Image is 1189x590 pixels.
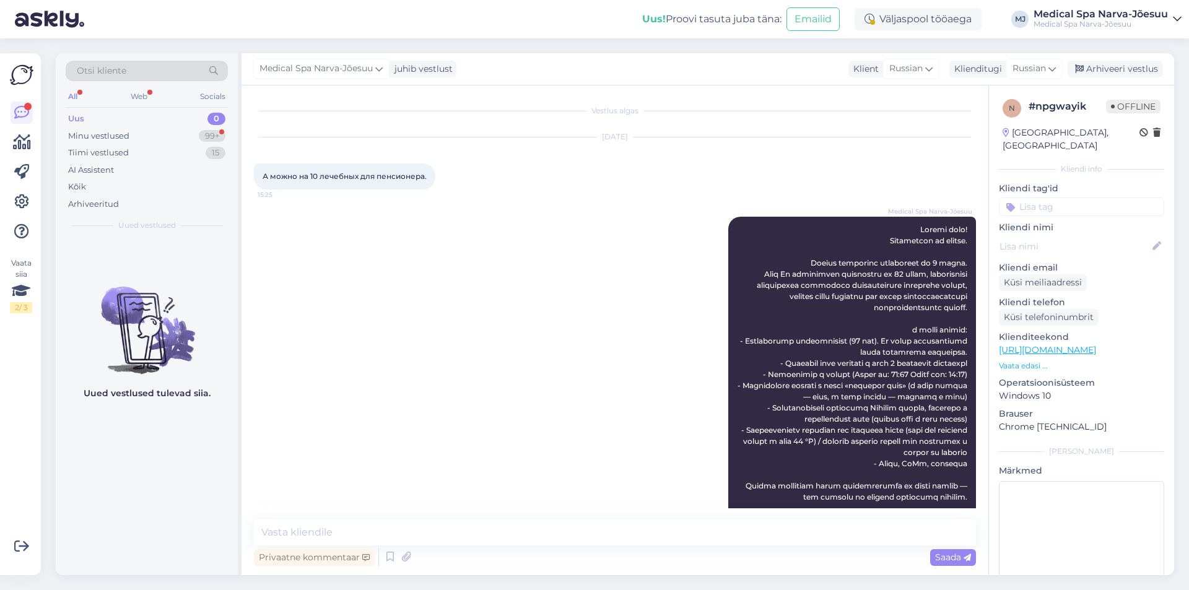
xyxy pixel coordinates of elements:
[999,261,1164,274] p: Kliendi email
[68,113,84,125] div: Uus
[999,344,1096,355] a: [URL][DOMAIN_NAME]
[642,13,666,25] b: Uus!
[999,360,1164,371] p: Vaata edasi ...
[888,207,972,216] span: Medical Spa Narva-Jõesuu
[1003,126,1139,152] div: [GEOGRAPHIC_DATA], [GEOGRAPHIC_DATA]
[999,309,1099,326] div: Küsi telefoninumbrit
[254,105,976,116] div: Vestlus algas
[999,420,1164,433] p: Chrome [TECHNICAL_ID]
[1034,19,1168,29] div: Medical Spa Narva-Jõesuu
[77,64,126,77] span: Otsi kliente
[949,63,1002,76] div: Klienditugi
[889,62,923,76] span: Russian
[10,258,32,313] div: Vaata siia
[198,89,228,105] div: Socials
[1011,11,1029,28] div: MJ
[254,131,976,142] div: [DATE]
[128,89,150,105] div: Web
[258,190,304,199] span: 15:25
[68,198,119,210] div: Arhiveeritud
[84,387,211,400] p: Uued vestlused tulevad siia.
[206,147,225,159] div: 15
[999,389,1164,402] p: Windows 10
[848,63,879,76] div: Klient
[207,113,225,125] div: 0
[10,302,32,313] div: 2 / 3
[999,182,1164,195] p: Kliendi tag'id
[68,147,129,159] div: Tiimi vestlused
[935,552,971,563] span: Saada
[1034,9,1182,29] a: Medical Spa Narva-JõesuuMedical Spa Narva-Jõesuu
[68,164,114,176] div: AI Assistent
[855,8,982,30] div: Väljaspool tööaega
[786,7,840,31] button: Emailid
[1068,61,1163,77] div: Arhiveeri vestlus
[10,63,33,87] img: Askly Logo
[999,446,1164,457] div: [PERSON_NAME]
[254,549,375,566] div: Privaatne kommentaar
[68,130,129,142] div: Minu vestlused
[1034,9,1168,19] div: Medical Spa Narva-Jõesuu
[999,274,1087,291] div: Küsi meiliaadressi
[56,264,238,376] img: No chats
[999,331,1164,344] p: Klienditeekond
[1106,100,1161,113] span: Offline
[999,221,1164,234] p: Kliendi nimi
[1013,62,1046,76] span: Russian
[999,376,1164,389] p: Operatsioonisüsteem
[259,62,373,76] span: Medical Spa Narva-Jõesuu
[390,63,453,76] div: juhib vestlust
[118,220,176,231] span: Uued vestlused
[999,464,1164,477] p: Märkmed
[1009,103,1015,113] span: n
[263,171,427,181] span: А можно на 10 лечебных для пенсионера.
[642,12,782,27] div: Proovi tasuta juba täna:
[1000,240,1150,253] input: Lisa nimi
[68,181,86,193] div: Kõik
[199,130,225,142] div: 99+
[999,163,1164,175] div: Kliendi info
[999,296,1164,309] p: Kliendi telefon
[66,89,80,105] div: All
[1029,99,1106,114] div: # npgwayik
[999,407,1164,420] p: Brauser
[999,197,1164,216] input: Lisa tag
